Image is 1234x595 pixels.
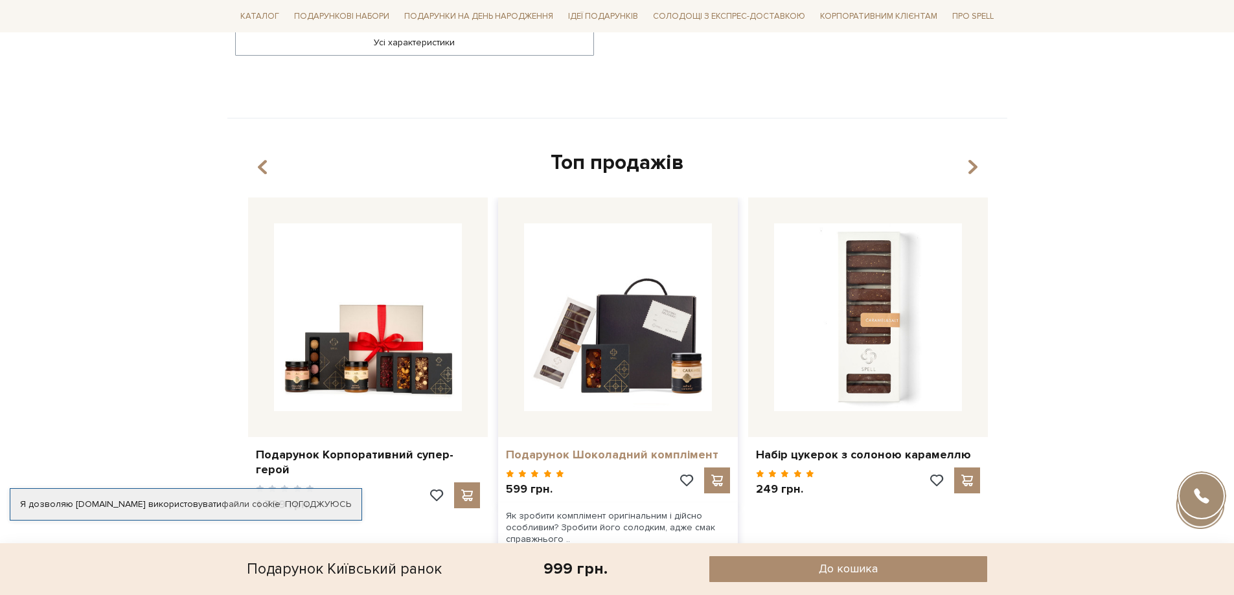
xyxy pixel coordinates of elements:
span: Ідеї подарунків [563,6,643,27]
button: До кошика [709,556,987,582]
div: Як зробити комплімент оригінальним і дійсно особливим? Зробити його солодким, адже смак справжньо... [498,502,738,554]
a: Подарунок Шоколадний комплімент [506,447,730,462]
span: Про Spell [947,6,999,27]
a: Набір цукерок з солоною карамеллю [756,447,980,462]
a: Подарунок Корпоративний супер-герой [256,447,480,478]
div: 999 грн. [543,559,608,579]
p: 599 грн. [506,482,565,497]
div: Я дозволяю [DOMAIN_NAME] використовувати [10,499,361,510]
span: Каталог [235,6,284,27]
div: Подарунок Київський ранок [247,556,442,582]
a: Усі характеристики [236,30,593,55]
a: файли cookie [222,499,280,510]
span: Подарунки на День народження [399,6,558,27]
p: 249 грн. [756,482,815,497]
a: Корпоративним клієнтам [815,5,943,27]
div: Топ продажів [243,150,992,177]
a: Погоджуюсь [285,499,351,510]
span: Подарункові набори [289,6,394,27]
span: До кошика [819,561,878,576]
a: Солодощі з експрес-доставкою [648,5,810,27]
